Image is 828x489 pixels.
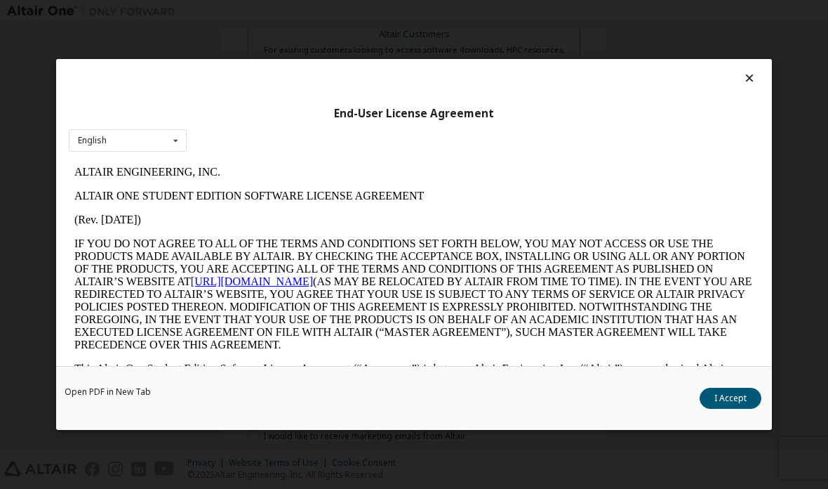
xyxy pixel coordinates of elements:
a: [URL][DOMAIN_NAME] [122,115,244,127]
p: This Altair One Student Edition Software License Agreement (“Agreement”) is between Altair Engine... [6,202,685,266]
div: English [78,136,107,145]
button: I Accept [700,388,761,409]
a: Open PDF in New Tab [65,388,151,396]
p: IF YOU DO NOT AGREE TO ALL OF THE TERMS AND CONDITIONS SET FORTH BELOW, YOU MAY NOT ACCESS OR USE... [6,77,685,191]
p: (Rev. [DATE]) [6,53,685,66]
div: End-User License Agreement [69,107,759,121]
p: ALTAIR ONE STUDENT EDITION SOFTWARE LICENSE AGREEMENT [6,30,685,42]
p: ALTAIR ENGINEERING, INC. [6,6,685,18]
